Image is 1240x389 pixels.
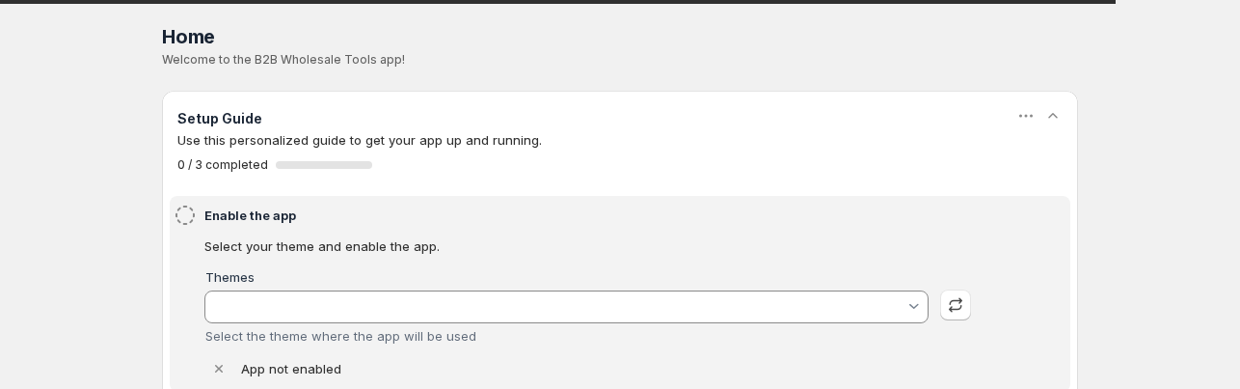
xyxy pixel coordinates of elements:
[204,236,971,256] p: Select your theme and enable the app.
[162,52,1078,68] p: Welcome to the B2B Wholesale Tools app!
[177,130,1063,150] p: Use this personalized guide to get your app up and running.
[177,109,262,128] h3: Setup Guide
[205,269,255,285] label: Themes
[162,25,215,48] span: Home
[177,157,268,173] span: 0 / 3 completed
[204,206,977,225] h4: Enable the app
[205,328,930,344] div: Select the theme where the app will be used
[241,359,341,378] p: App not enabled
